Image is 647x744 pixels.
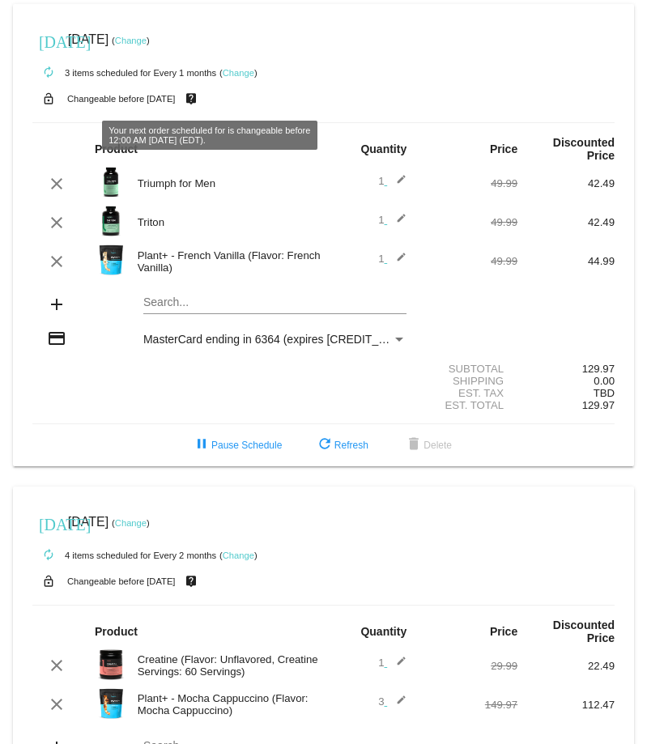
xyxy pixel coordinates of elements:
[192,440,282,451] span: Pause Schedule
[39,513,58,533] mat-icon: [DATE]
[378,175,407,187] span: 1
[420,660,517,672] div: 29.99
[594,375,615,387] span: 0.00
[47,329,66,348] mat-icon: credit_card
[490,142,517,155] strong: Price
[404,440,452,451] span: Delete
[420,363,517,375] div: Subtotal
[420,255,517,267] div: 49.99
[143,333,453,346] span: MasterCard ending in 6364 (expires [CREDIT_CARD_DATA])
[315,440,368,451] span: Refresh
[391,431,465,460] button: Delete
[112,518,150,528] small: ( )
[181,88,201,109] mat-icon: live_help
[39,546,58,565] mat-icon: autorenew
[360,142,407,155] strong: Quantity
[315,436,334,455] mat-icon: refresh
[47,295,66,314] mat-icon: add
[130,692,324,716] div: Plant+ - Mocha Cappuccino (Flavor: Mocha Cappuccino)
[39,88,58,109] mat-icon: lock_open
[181,571,201,592] mat-icon: live_help
[517,177,615,189] div: 42.49
[219,68,258,78] small: ( )
[192,436,211,455] mat-icon: pause
[67,94,176,104] small: Changeable before [DATE]
[517,255,615,267] div: 44.99
[420,399,517,411] div: Est. Total
[223,551,254,560] a: Change
[404,436,424,455] mat-icon: delete
[95,166,127,198] img: Image-1-Triumph_carousel-front-transp.png
[115,518,147,528] a: Change
[420,699,517,711] div: 149.97
[387,252,407,271] mat-icon: edit
[378,214,407,226] span: 1
[517,363,615,375] div: 129.97
[143,333,407,346] mat-select: Payment Method
[517,216,615,228] div: 42.49
[130,249,324,274] div: Plant+ - French Vanilla (Flavor: French Vanilla)
[387,695,407,714] mat-icon: edit
[47,213,66,232] mat-icon: clear
[594,387,615,399] span: TBD
[179,431,295,460] button: Pause Schedule
[95,687,127,720] img: Image-1-Carousel-Plant-Mocha-Capp_transp.png
[47,695,66,714] mat-icon: clear
[219,551,258,560] small: ( )
[130,653,324,678] div: Creatine (Flavor: Unflavored, Creatine Servings: 60 Servings)
[39,571,58,592] mat-icon: lock_open
[420,216,517,228] div: 49.99
[553,619,615,644] strong: Discounted Price
[517,660,615,672] div: 22.49
[32,551,216,560] small: 4 items scheduled for Every 2 months
[39,63,58,83] mat-icon: autorenew
[95,205,127,237] img: Image-1-Carousel-Triton-Transp.png
[420,177,517,189] div: 49.99
[95,648,127,681] img: Image-1-Carousel-Creatine-60S-1000x1000-Transp.png
[420,387,517,399] div: Est. Tax
[378,695,407,708] span: 3
[387,656,407,675] mat-icon: edit
[360,625,407,638] strong: Quantity
[302,431,381,460] button: Refresh
[378,657,407,669] span: 1
[47,656,66,675] mat-icon: clear
[130,216,324,228] div: Triton
[112,36,150,45] small: ( )
[223,68,254,78] a: Change
[143,296,407,309] input: Search...
[32,68,216,78] small: 3 items scheduled for Every 1 months
[490,625,517,638] strong: Price
[67,576,176,586] small: Changeable before [DATE]
[130,177,324,189] div: Triumph for Men
[115,36,147,45] a: Change
[582,399,615,411] span: 129.97
[387,213,407,232] mat-icon: edit
[378,253,407,265] span: 1
[39,31,58,50] mat-icon: [DATE]
[95,142,138,155] strong: Product
[95,625,138,638] strong: Product
[47,252,66,271] mat-icon: clear
[387,174,407,193] mat-icon: edit
[95,244,127,276] img: Image-1-Carousel-Plant-Vanilla-no-badge-Transp.png
[517,699,615,711] div: 112.47
[47,174,66,193] mat-icon: clear
[420,375,517,387] div: Shipping
[553,136,615,162] strong: Discounted Price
